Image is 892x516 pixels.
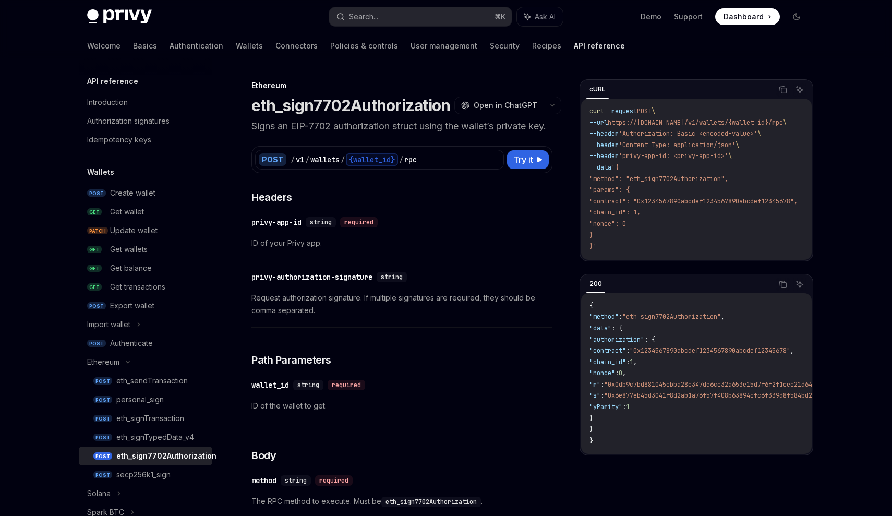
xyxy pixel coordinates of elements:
[535,11,556,22] span: Ask AI
[589,141,619,149] span: --header
[79,130,212,149] a: Idempotency keys
[589,403,622,411] span: "yParity"
[793,278,806,291] button: Ask AI
[490,33,520,58] a: Security
[93,415,112,423] span: POST
[251,80,552,91] div: Ethereum
[251,448,276,463] span: Body
[251,495,552,508] span: The RPC method to execute. Must be .
[93,377,112,385] span: POST
[622,369,626,377] span: ,
[589,129,619,138] span: --header
[87,115,170,127] div: Authorization signatures
[79,259,212,278] a: GETGet balance
[87,302,106,310] span: POST
[604,107,637,115] span: --request
[87,283,102,291] span: GET
[589,324,611,332] span: "data"
[611,163,619,172] span: '{
[346,153,398,166] div: {wallet_id}
[87,265,102,272] span: GET
[589,220,626,228] span: "nonce": 0
[589,107,604,115] span: curl
[619,141,736,149] span: 'Content-Type: application/json'
[783,118,787,127] span: \
[589,346,626,355] span: "contract"
[116,450,216,462] div: eth_sign7702Authorization
[79,390,212,409] a: POSTpersonal_sign
[87,227,108,235] span: PATCH
[285,476,307,485] span: string
[87,356,119,368] div: Ethereum
[586,83,609,95] div: cURL
[589,425,593,434] span: }
[328,380,365,390] div: required
[633,358,637,366] span: ,
[626,358,630,366] span: :
[644,335,655,344] span: : {
[87,189,106,197] span: POST
[79,409,212,428] a: POSTeth_signTransaction
[589,335,644,344] span: "authorization"
[619,369,622,377] span: 0
[788,8,805,25] button: Toggle dark mode
[757,129,761,138] span: \
[133,33,157,58] a: Basics
[474,100,537,111] span: Open in ChatGPT
[790,346,794,355] span: ,
[79,202,212,221] a: GETGet wallet
[110,224,158,237] div: Update wallet
[116,431,194,443] div: eth_signTypedData_v4
[641,11,661,22] a: Demo
[110,281,165,293] div: Get transactions
[517,7,563,26] button: Ask AI
[87,96,128,109] div: Introduction
[87,134,151,146] div: Idempotency keys
[79,296,212,315] a: POSTExport wallet
[116,412,184,425] div: eth_signTransaction
[589,197,798,206] span: "contract": "0x1234567890abcdef1234567890abcdef12345678",
[589,358,626,366] span: "chain_id"
[589,118,608,127] span: --url
[724,11,764,22] span: Dashboard
[329,7,512,26] button: Search...⌘K
[721,313,725,321] span: ,
[600,380,604,389] span: :
[297,381,319,389] span: string
[589,242,597,250] span: }'
[604,380,852,389] span: "0x0db9c7bd881045cbba28c347de6cc32a653e15d7f6f2f1cec21d645f402a6419"
[340,217,378,227] div: required
[116,393,164,406] div: personal_sign
[251,190,292,205] span: Headers
[330,33,398,58] a: Policies & controls
[619,313,622,321] span: :
[574,33,625,58] a: API reference
[79,371,212,390] a: POSTeth_sendTransaction
[454,97,544,114] button: Open in ChatGPT
[110,206,144,218] div: Get wallet
[589,313,619,321] span: "method"
[79,334,212,353] a: POSTAuthenticate
[399,154,403,165] div: /
[79,93,212,112] a: Introduction
[589,231,593,239] span: }
[637,107,652,115] span: POST
[110,243,148,256] div: Get wallets
[611,324,622,332] span: : {
[275,33,318,58] a: Connectors
[532,33,561,58] a: Recipes
[589,186,630,194] span: "params": {
[589,437,593,445] span: }
[251,237,552,249] span: ID of your Privy app.
[715,8,780,25] a: Dashboard
[251,96,450,115] h1: eth_sign7702Authorization
[619,129,757,138] span: 'Authorization: Basic <encoded-value>'
[110,187,155,199] div: Create wallet
[87,318,130,331] div: Import wallet
[251,217,302,227] div: privy-app-id
[296,154,304,165] div: v1
[87,166,114,178] h5: Wallets
[87,75,138,88] h5: API reference
[404,154,417,165] div: rpc
[116,469,171,481] div: secp256k1_sign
